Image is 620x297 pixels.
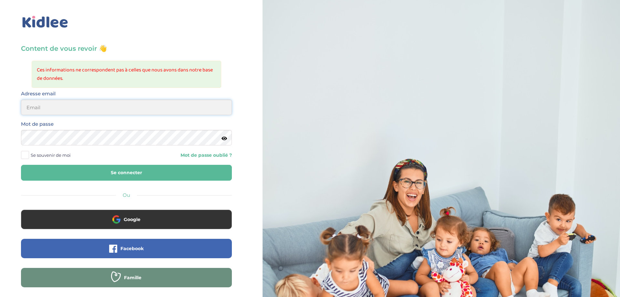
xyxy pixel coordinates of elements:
button: Famille [21,268,232,287]
button: Se connecter [21,165,232,181]
img: logo_kidlee_bleu [21,15,69,29]
label: Mot de passe [21,120,54,128]
span: Facebook [120,245,144,252]
button: Facebook [21,239,232,258]
span: Se souvenir de moi [31,151,71,159]
span: Famille [124,274,141,281]
input: Email [21,100,232,115]
a: Mot de passe oublié ? [131,152,232,158]
li: Ces informations ne correspondent pas à celles que nous avons dans notre base de données. [37,66,216,83]
img: facebook.png [109,245,117,253]
a: Google [21,221,232,227]
h3: Content de vous revoir 👋 [21,44,232,53]
a: Facebook [21,250,232,256]
span: Ou [123,192,130,198]
label: Adresse email [21,90,56,98]
button: Google [21,210,232,229]
span: Google [124,216,140,223]
img: google.png [112,215,120,223]
a: Famille [21,279,232,285]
